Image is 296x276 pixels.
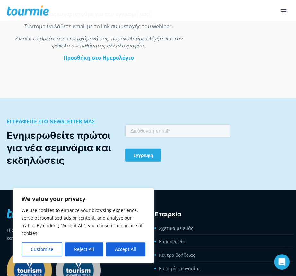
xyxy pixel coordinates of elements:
[159,238,186,245] a: Επικοινωνία
[7,118,95,125] b: ΕΓΓΡΑΦΕΙΤΕ ΣΤΟ NEWSLETTER ΜΑΣ
[159,225,193,231] a: Σχετικά με εμάς
[22,242,62,256] button: Customise
[278,6,289,16] button: Primary Menu
[7,226,141,242] p: Η ολοκληρωμένη Guest Experience εφαρμογή για τουριστικά καταλύματα.
[106,242,145,256] button: Accept All
[65,242,103,256] button: Reject All
[22,195,145,203] p: We value your privacy
[274,254,290,270] div: Open Intercom Messenger
[155,210,289,219] h3: Εταιρεία
[57,44,127,51] a: Προσθήκη στο Ημερολόγιο
[125,123,230,166] iframe: Form 1
[7,11,191,61] iframe: Form 0
[159,265,201,272] a: Ευκαιρίες εργασίας
[7,129,112,167] div: Ενημερωθείτε πρώτοι για νέα σεμινάρια και εκδηλώσεις
[8,24,176,38] em: Αν δεν το βρείτε στα εισερχόμενά σας, παρακαλούμε ελέγξτε και τον φάκελο ανεπιθύμητης αλληλογραφίας.
[159,252,195,258] a: Κέντρο βοήθειας
[22,206,145,237] p: We use cookies to enhance your browsing experience, serve personalised ads or content, and analys...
